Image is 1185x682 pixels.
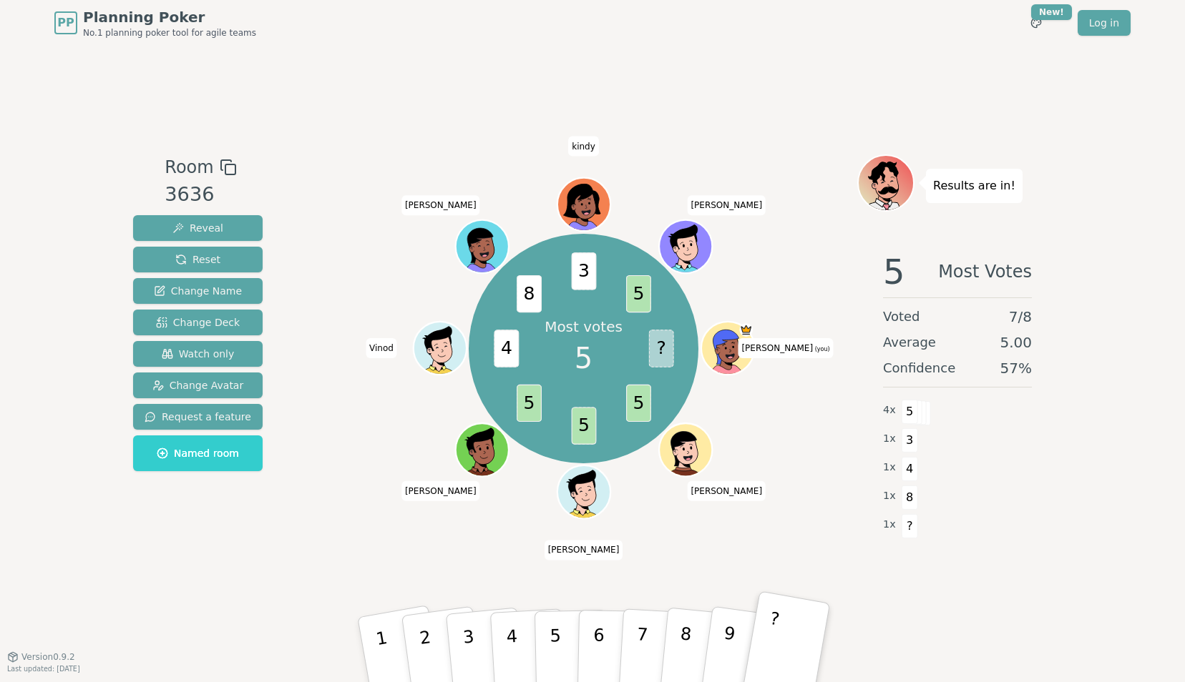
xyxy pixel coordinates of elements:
[54,7,256,39] a: PPPlanning PokerNo.1 planning poker tool for agile teams
[883,254,905,289] span: 5
[883,517,896,533] span: 1 x
[401,481,480,501] span: Click to change your name
[545,317,623,337] p: Most votes
[83,27,256,39] span: No.1 planning poker tool for agile teams
[133,215,263,241] button: Reveal
[157,446,239,460] span: Named room
[57,14,74,31] span: PP
[1031,4,1072,20] div: New!
[366,338,397,358] span: Click to change your name
[154,284,242,298] span: Change Name
[883,460,896,475] span: 1 x
[739,324,753,337] span: Natasha is the host
[883,358,955,378] span: Confidence
[133,278,263,304] button: Change Name
[165,154,213,180] span: Room
[687,481,766,501] span: Click to change your name
[401,196,480,216] span: Click to change your name
[938,254,1032,289] span: Most Votes
[83,7,256,27] span: Planning Poker
[7,651,75,663] button: Version0.9.2
[7,665,80,673] span: Last updated: [DATE]
[133,404,263,430] button: Request a feature
[133,372,263,398] button: Change Avatar
[813,346,830,352] span: (you)
[902,400,918,424] span: 5
[1023,10,1049,36] button: New!
[568,137,599,157] span: Click to change your name
[648,330,673,367] span: ?
[21,651,75,663] span: Version 0.9.2
[703,324,753,374] button: Click to change your avatar
[172,221,223,235] span: Reveal
[133,341,263,367] button: Watch only
[902,457,918,481] span: 4
[883,332,936,352] span: Average
[902,514,918,538] span: ?
[626,275,651,312] span: 5
[133,310,263,335] button: Change Deck
[902,485,918,510] span: 8
[902,428,918,453] span: 3
[571,252,596,290] span: 3
[883,431,896,447] span: 1 x
[152,378,244,392] span: Change Avatar
[145,410,251,424] span: Request a feature
[738,338,833,358] span: Click to change your name
[517,385,542,422] span: 5
[883,307,920,327] span: Voted
[571,407,596,444] span: 5
[175,252,220,267] span: Reset
[1000,358,1032,378] span: 57 %
[517,275,542,312] span: 8
[133,435,263,471] button: Named room
[162,347,235,361] span: Watch only
[494,330,519,367] span: 4
[545,540,623,560] span: Click to change your name
[687,196,766,216] span: Click to change your name
[1000,332,1032,352] span: 5.00
[1009,307,1032,327] span: 7 / 8
[1078,10,1131,36] a: Log in
[883,488,896,504] span: 1 x
[883,402,896,418] span: 4 x
[133,247,263,272] button: Reset
[626,385,651,422] span: 5
[156,315,240,330] span: Change Deck
[933,176,1015,196] p: Results are in!
[165,180,236,209] div: 3636
[575,337,592,380] span: 5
